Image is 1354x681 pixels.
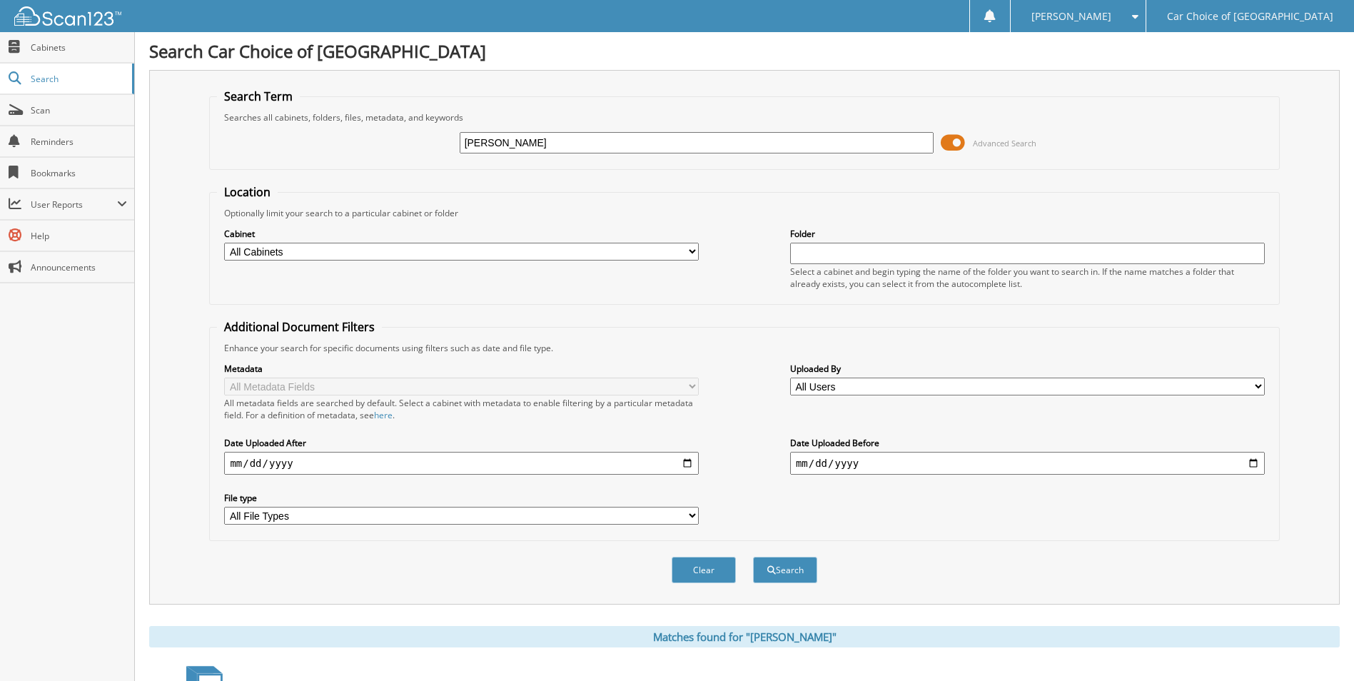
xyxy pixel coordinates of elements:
div: Enhance your search for specific documents using filters such as date and file type. [217,342,1271,354]
img: scan123-logo-white.svg [14,6,121,26]
span: Bookmarks [31,167,127,179]
label: Folder [790,228,1265,240]
span: Advanced Search [973,138,1036,148]
span: [PERSON_NAME] [1031,12,1111,21]
button: Clear [672,557,736,583]
span: Car Choice of [GEOGRAPHIC_DATA] [1167,12,1333,21]
div: Select a cabinet and begin typing the name of the folder you want to search in. If the name match... [790,266,1265,290]
label: Cabinet [224,228,699,240]
span: Search [31,73,125,85]
input: end [790,452,1265,475]
legend: Additional Document Filters [217,319,382,335]
label: Uploaded By [790,363,1265,375]
legend: Location [217,184,278,200]
label: File type [224,492,699,504]
input: start [224,452,699,475]
a: here [374,409,393,421]
label: Metadata [224,363,699,375]
span: Cabinets [31,41,127,54]
button: Search [753,557,817,583]
label: Date Uploaded After [224,437,699,449]
span: Help [31,230,127,242]
span: User Reports [31,198,117,211]
h1: Search Car Choice of [GEOGRAPHIC_DATA] [149,39,1340,63]
div: Searches all cabinets, folders, files, metadata, and keywords [217,111,1271,123]
div: All metadata fields are searched by default. Select a cabinet with metadata to enable filtering b... [224,397,699,421]
div: Matches found for "[PERSON_NAME]" [149,626,1340,647]
span: Reminders [31,136,127,148]
span: Scan [31,104,127,116]
label: Date Uploaded Before [790,437,1265,449]
legend: Search Term [217,89,300,104]
div: Optionally limit your search to a particular cabinet or folder [217,207,1271,219]
span: Announcements [31,261,127,273]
